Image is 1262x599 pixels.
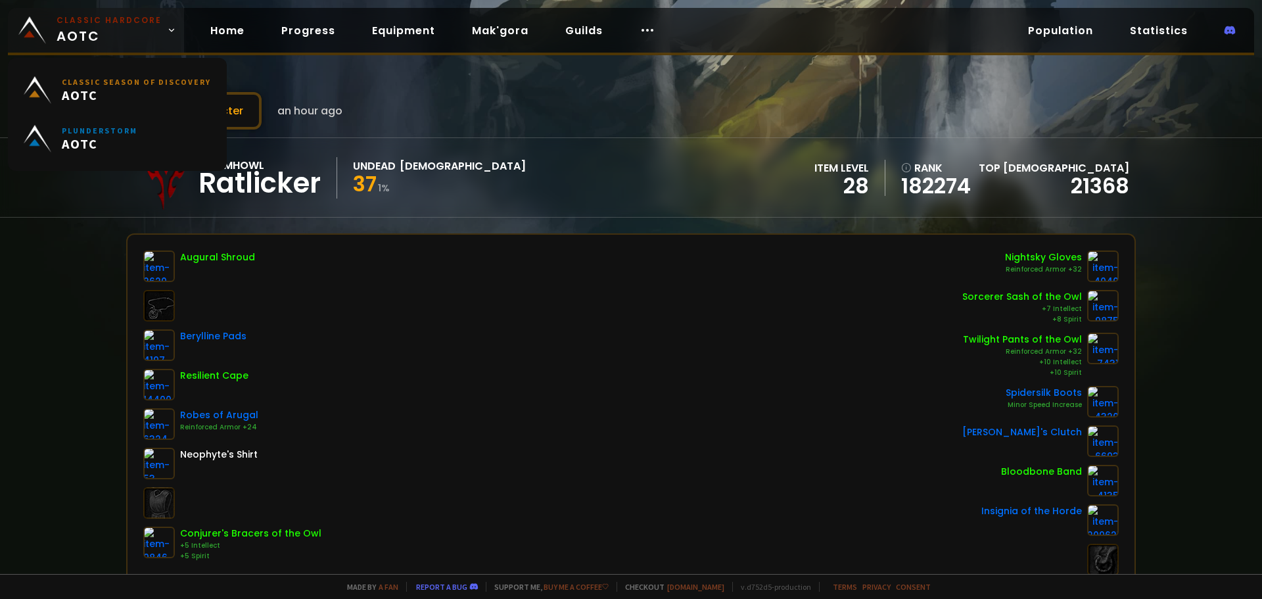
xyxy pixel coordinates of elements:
[544,582,609,592] a: Buy me a coffee
[963,357,1082,368] div: +10 Intellect
[143,251,175,282] img: item-2620
[416,582,467,592] a: Report a bug
[400,158,526,174] div: [DEMOGRAPHIC_DATA]
[1087,425,1119,457] img: item-6693
[57,14,162,46] span: AOTC
[62,77,211,87] small: Classic Season of Discovery
[667,582,724,592] a: [DOMAIN_NAME]
[963,333,1082,347] div: Twilight Pants of the Owl
[143,369,175,400] img: item-14400
[1003,160,1129,176] span: [DEMOGRAPHIC_DATA]
[180,369,248,383] div: Resilient Cape
[362,17,446,44] a: Equipment
[963,347,1082,357] div: Reinforced Armor +32
[1087,290,1119,322] img: item-9875
[461,17,539,44] a: Mak'gora
[199,174,321,193] div: Ratlicker
[180,422,258,433] div: Reinforced Armor +24
[62,126,137,135] small: Plunderstorm
[180,540,321,551] div: +5 Intellect
[555,17,613,44] a: Guilds
[1119,17,1198,44] a: Statistics
[339,582,398,592] span: Made by
[180,329,246,343] div: Berylline Pads
[378,181,390,195] small: 1 %
[199,157,321,174] div: Doomhowl
[814,160,869,176] div: item level
[814,176,869,196] div: 28
[901,176,971,196] a: 182274
[180,251,255,264] div: Augural Shroud
[1005,251,1082,264] div: Nightsky Gloves
[1087,333,1119,364] img: item-7431
[962,304,1082,314] div: +7 Intellect
[1006,386,1082,400] div: Spidersilk Boots
[617,582,724,592] span: Checkout
[62,87,211,103] span: AOTC
[8,8,184,53] a: Classic HardcoreAOTC
[379,582,398,592] a: a fan
[732,582,811,592] span: v. d752d5 - production
[486,582,609,592] span: Support me,
[979,160,1129,176] div: Top
[901,160,971,176] div: rank
[180,408,258,422] div: Robes of Arugal
[1017,17,1104,44] a: Population
[896,582,931,592] a: Consent
[143,408,175,440] img: item-6324
[353,169,377,199] span: 37
[833,582,857,592] a: Terms
[1087,504,1119,536] img: item-209621
[1071,171,1129,201] a: 21368
[1006,400,1082,410] div: Minor Speed Increase
[143,527,175,558] img: item-9846
[180,448,258,462] div: Neophyte's Shirt
[962,290,1082,304] div: Sorcerer Sash of the Owl
[1001,465,1082,479] div: Bloodbone Band
[57,14,162,26] small: Classic Hardcore
[1005,264,1082,275] div: Reinforced Armor +32
[200,17,255,44] a: Home
[962,425,1082,439] div: [PERSON_NAME]'s Clutch
[1087,251,1119,282] img: item-4040
[1087,386,1119,418] img: item-4320
[271,17,346,44] a: Progress
[180,527,321,540] div: Conjurer's Bracers of the Owl
[16,66,219,114] a: Classic Season of DiscoveryAOTC
[143,329,175,361] img: item-4197
[277,103,342,119] span: an hour ago
[143,448,175,479] img: item-53
[963,368,1082,378] div: +10 Spirit
[862,582,891,592] a: Privacy
[981,504,1082,518] div: Insignia of the Horde
[16,114,219,163] a: PlunderstormAOTC
[180,551,321,562] div: +5 Spirit
[353,158,396,174] div: Undead
[1087,465,1119,496] img: item-4135
[62,135,137,152] span: AOTC
[962,314,1082,325] div: +8 Spirit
